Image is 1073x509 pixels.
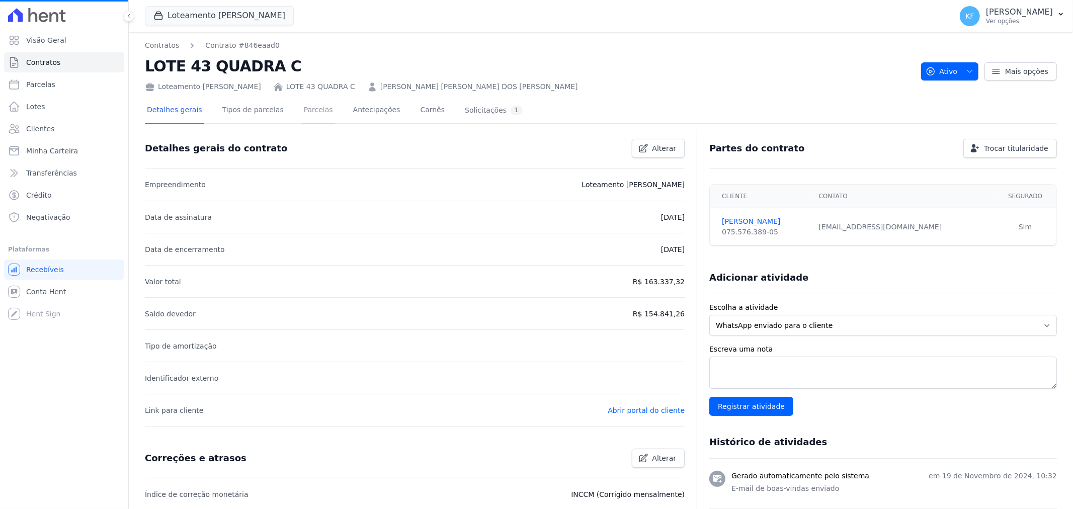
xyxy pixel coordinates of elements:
a: Tipos de parcelas [220,98,286,124]
a: Negativação [4,207,124,227]
p: Ver opções [986,17,1053,25]
span: Alterar [652,143,677,153]
a: Minha Carteira [4,141,124,161]
nav: Breadcrumb [145,40,913,51]
div: Solicitações [465,106,523,115]
span: Parcelas [26,79,55,90]
span: Alterar [652,453,677,463]
p: Loteamento [PERSON_NAME] [582,179,685,191]
span: Minha Carteira [26,146,78,156]
h3: Detalhes gerais do contrato [145,142,287,154]
th: Cliente [710,185,812,208]
h3: Histórico de atividades [709,436,827,448]
a: Antecipações [351,98,402,124]
span: Transferências [26,168,77,178]
input: Registrar atividade [709,397,793,416]
span: Mais opções [1005,66,1048,76]
a: Parcelas [4,74,124,95]
div: Loteamento [PERSON_NAME] [145,81,261,92]
a: Recebíveis [4,260,124,280]
a: Alterar [632,449,685,468]
p: Empreendimento [145,179,206,191]
span: Contratos [26,57,60,67]
span: Recebíveis [26,265,64,275]
p: [DATE] [661,211,685,223]
a: LOTE 43 QUADRA C [286,81,355,92]
a: Contratos [4,52,124,72]
a: [PERSON_NAME] [PERSON_NAME] DOS [PERSON_NAME] [380,81,578,92]
h3: Gerado automaticamente pelo sistema [731,471,869,481]
a: Carnês [418,98,447,124]
div: [EMAIL_ADDRESS][DOMAIN_NAME] [819,222,988,232]
span: Trocar titularidade [984,143,1048,153]
a: Transferências [4,163,124,183]
p: Identificador externo [145,372,218,384]
span: Ativo [926,62,958,80]
div: Plataformas [8,243,120,256]
p: Data de encerramento [145,243,225,256]
h3: Partes do contrato [709,142,805,154]
p: E-mail de boas-vindas enviado [731,483,1057,494]
div: 075.576.389-05 [722,227,806,237]
label: Escreva uma nota [709,344,1057,355]
button: KF [PERSON_NAME] Ver opções [952,2,1073,30]
p: Índice de correção monetária [145,488,249,500]
div: 1 [511,106,523,115]
a: Clientes [4,119,124,139]
a: Alterar [632,139,685,158]
span: Conta Hent [26,287,66,297]
p: Valor total [145,276,181,288]
h2: LOTE 43 QUADRA C [145,55,913,77]
h3: Correções e atrasos [145,452,246,464]
th: Segurado [994,185,1056,208]
p: [PERSON_NAME] [986,7,1053,17]
a: Parcelas [302,98,335,124]
a: Lotes [4,97,124,117]
a: Visão Geral [4,30,124,50]
a: Trocar titularidade [963,139,1057,158]
h3: Adicionar atividade [709,272,808,284]
p: Tipo de amortização [145,340,217,352]
a: Detalhes gerais [145,98,204,124]
p: Saldo devedor [145,308,196,320]
button: Ativo [921,62,979,80]
a: Contrato #846eaad0 [205,40,280,51]
a: Abrir portal do cliente [608,406,685,414]
a: Mais opções [984,62,1057,80]
p: em 19 de Novembro de 2024, 10:32 [929,471,1057,481]
td: Sim [994,208,1056,246]
span: Clientes [26,124,54,134]
p: Link para cliente [145,404,203,416]
p: R$ 154.841,26 [633,308,685,320]
button: Loteamento [PERSON_NAME] [145,6,294,25]
a: Contratos [145,40,179,51]
a: Solicitações1 [463,98,525,124]
p: Data de assinatura [145,211,212,223]
span: Visão Geral [26,35,66,45]
span: KF [965,13,974,20]
span: Negativação [26,212,70,222]
a: Crédito [4,185,124,205]
span: Lotes [26,102,45,112]
p: R$ 163.337,32 [633,276,685,288]
a: [PERSON_NAME] [722,216,806,227]
nav: Breadcrumb [145,40,280,51]
p: INCCM (Corrigido mensalmente) [571,488,685,500]
a: Conta Hent [4,282,124,302]
label: Escolha a atividade [709,302,1057,313]
span: Crédito [26,190,52,200]
th: Contato [813,185,995,208]
p: [DATE] [661,243,685,256]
